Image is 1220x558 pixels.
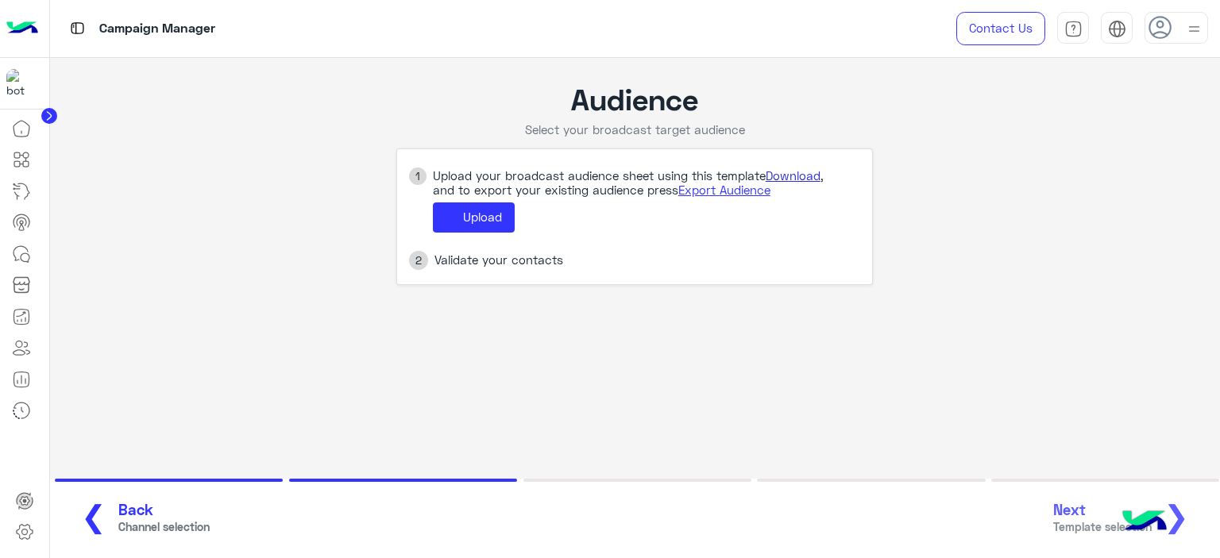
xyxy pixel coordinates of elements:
img: tab [1064,20,1083,38]
span: Upload [463,210,502,224]
div: Select your broadcast target audience [396,122,873,137]
a: tab [1057,12,1089,45]
img: profile [1184,19,1204,39]
img: hulul-logo.png [1117,495,1172,550]
a: Contact Us [956,12,1045,45]
img: 1403182699927242 [6,69,35,98]
div: Validate your contacts [428,252,599,267]
a: Export Audience [678,183,770,197]
img: Logo [6,12,38,45]
img: tab [1108,20,1126,38]
div: Upload your broadcast audience sheet using this template , and to export your existing audience p... [427,168,872,197]
a: Download [766,168,820,183]
img: tab [68,18,87,38]
div: Audience [396,81,873,117]
button: Upload [433,202,515,233]
span: 1 [415,167,420,185]
p: Campaign Manager [99,18,215,40]
span: 2 [415,251,422,270]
